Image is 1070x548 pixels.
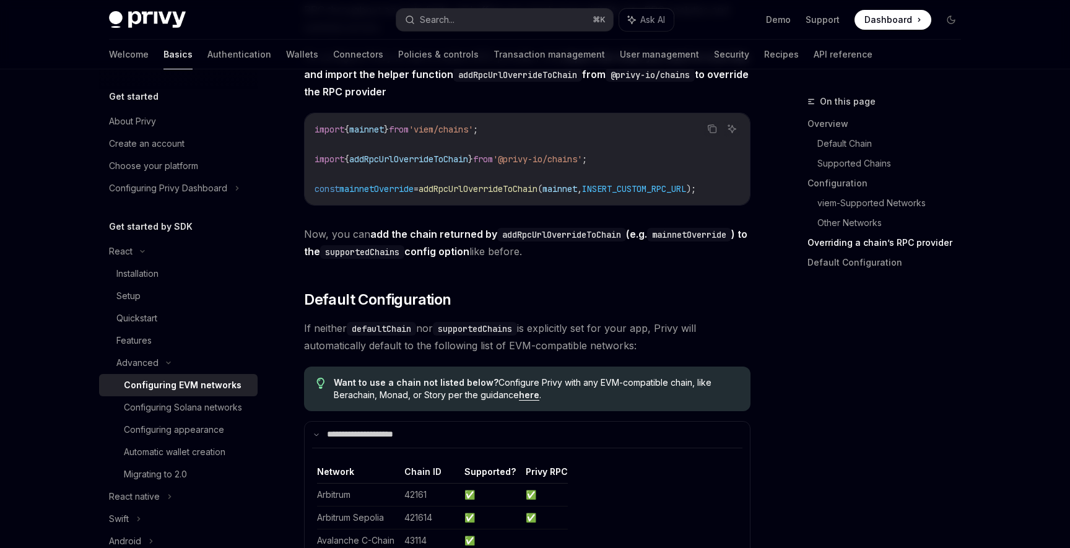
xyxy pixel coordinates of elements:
span: mainnet [542,183,577,194]
div: Configuring EVM networks [124,378,241,393]
span: from [473,154,493,165]
button: Toggle dark mode [941,10,961,30]
a: Policies & controls [398,40,479,69]
a: Migrating to 2.0 [99,463,258,485]
span: Configure Privy with any EVM-compatible chain, like Berachain, Monad, or Story per the guidance . [334,376,738,401]
span: addRpcUrlOverrideToChain [349,154,468,165]
span: { [344,154,349,165]
div: Automatic wallet creation [124,445,225,459]
a: Quickstart [99,307,258,329]
span: Now, you can like before. [304,225,750,260]
a: Support [806,14,840,26]
span: { [344,124,349,135]
span: from [389,124,409,135]
a: Basics [163,40,193,69]
a: API reference [814,40,872,69]
a: User management [620,40,699,69]
span: '@privy-io/chains' [493,154,582,165]
a: Overview [807,114,971,134]
a: Security [714,40,749,69]
span: ); [686,183,696,194]
span: , [577,183,582,194]
div: About Privy [109,114,156,129]
a: Transaction management [494,40,605,69]
strong: import the chain you want to override, and import the helper function from to override the RPC pr... [304,51,750,98]
div: Migrating to 2.0 [124,467,187,482]
div: React [109,244,133,259]
span: If neither nor is explicitly set for your app, Privy will automatically default to the following ... [304,320,750,354]
div: React native [109,489,160,504]
div: Configuring appearance [124,422,224,437]
div: Choose your platform [109,159,198,173]
button: Ask AI [724,121,740,137]
a: here [519,389,539,401]
div: Configuring Privy Dashboard [109,181,227,196]
span: addRpcUrlOverrideToChain [419,183,537,194]
span: Default Configuration [304,290,451,310]
h5: Get started [109,89,159,104]
span: ; [473,124,478,135]
code: addRpcUrlOverrideToChain [453,68,582,82]
a: Chain ID [404,466,441,477]
a: About Privy [99,110,258,133]
a: Automatic wallet creation [99,441,258,463]
td: ✅ [521,506,568,529]
a: Default Chain [817,134,971,154]
div: Advanced [116,355,159,370]
div: Swift [109,511,129,526]
span: mainnet [349,124,384,135]
span: To configure Privy to use a custom RPC provider, first, [304,48,750,100]
span: import [315,154,344,165]
a: Features [99,329,258,352]
div: Installation [116,266,159,281]
span: import [315,124,344,135]
a: Dashboard [855,10,931,30]
span: ; [582,154,587,165]
td: Arbitrum [317,483,399,506]
td: Arbitrum Sepolia [317,506,399,529]
a: Configuration [807,173,971,193]
span: mainnetOverride [339,183,414,194]
code: mainnetOverride [647,228,731,241]
a: Default Configuration [807,253,971,272]
td: ✅ [459,506,521,529]
strong: add the chain returned by (e.g. ) to the config option [304,228,747,258]
span: On this page [820,94,876,109]
th: Privy RPC [521,466,568,484]
span: 'viem/chains' [409,124,473,135]
a: Supported Chains [817,154,971,173]
span: ( [537,183,542,194]
span: ⌘ K [593,15,606,25]
code: @privy-io/chains [606,68,695,82]
a: Demo [766,14,791,26]
img: dark logo [109,11,186,28]
button: Copy the contents from the code block [704,121,720,137]
h5: Get started by SDK [109,219,193,234]
span: const [315,183,339,194]
svg: Tip [316,378,325,389]
span: Dashboard [864,14,912,26]
th: Supported? [459,466,521,484]
code: addRpcUrlOverrideToChain [497,228,626,241]
div: Search... [420,12,455,27]
button: Ask AI [619,9,674,31]
strong: Want to use a chain not listed below? [334,377,498,388]
a: Authentication [207,40,271,69]
td: 42161 [399,483,459,506]
a: Welcome [109,40,149,69]
td: ✅ [459,483,521,506]
a: Installation [99,263,258,285]
a: Recipes [764,40,799,69]
a: Setup [99,285,258,307]
a: Configuring appearance [99,419,258,441]
td: ✅ [521,483,568,506]
a: Overriding a chain’s RPC provider [807,233,971,253]
div: Quickstart [116,311,157,326]
span: INSERT_CUSTOM_RPC_URL [582,183,686,194]
a: Connectors [333,40,383,69]
div: Features [116,333,152,348]
code: supportedChains [320,245,404,259]
a: Other Networks [817,213,971,233]
div: Configuring Solana networks [124,400,242,415]
div: Setup [116,289,141,303]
